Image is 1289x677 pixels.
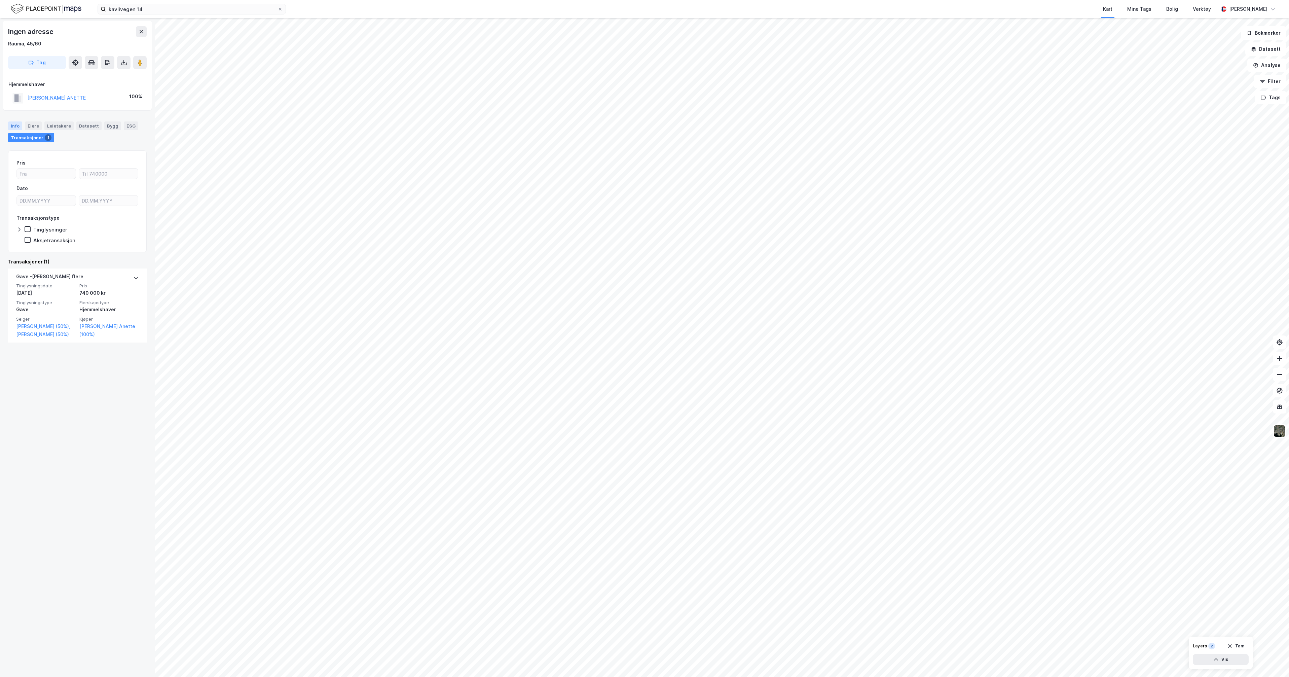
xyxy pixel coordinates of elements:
[17,195,76,206] input: DD.MM.YYYY
[16,283,75,289] span: Tinglysningsdato
[16,300,75,306] span: Tinglysningstype
[1254,75,1286,88] button: Filter
[76,121,102,130] div: Datasett
[1255,645,1289,677] div: Kontrollprogram for chat
[1208,643,1215,649] div: 2
[1241,26,1286,40] button: Bokmerker
[8,26,54,37] div: Ingen adresse
[1247,59,1286,72] button: Analyse
[79,169,138,179] input: Til 740000
[16,330,75,338] a: [PERSON_NAME] (50%)
[16,273,83,283] div: Gave - [PERSON_NAME] flere
[1103,5,1112,13] div: Kart
[16,289,75,297] div: [DATE]
[79,195,138,206] input: DD.MM.YYYY
[79,300,139,306] span: Eierskapstype
[16,316,75,322] span: Selger
[8,133,54,142] div: Transaksjoner
[129,93,142,101] div: 100%
[16,159,26,167] div: Pris
[124,121,138,130] div: ESG
[1229,5,1267,13] div: [PERSON_NAME]
[8,56,66,69] button: Tag
[104,121,121,130] div: Bygg
[8,258,147,266] div: Transaksjoner (1)
[1223,641,1249,651] button: Tøm
[16,184,28,192] div: Dato
[106,4,278,14] input: Søk på adresse, matrikkel, gårdeiere, leietakere eller personer
[1166,5,1178,13] div: Bolig
[1245,42,1286,56] button: Datasett
[1255,645,1289,677] iframe: Chat Widget
[33,237,75,244] div: Aksjetransaksjon
[79,316,139,322] span: Kjøper
[1193,5,1211,13] div: Verktøy
[44,121,74,130] div: Leietakere
[1273,425,1286,437] img: 9k=
[11,3,81,15] img: logo.f888ab2527a4732fd821a326f86c7f29.svg
[16,214,60,222] div: Transaksjonstype
[45,134,51,141] div: 1
[79,283,139,289] span: Pris
[1193,643,1207,649] div: Layers
[33,226,67,233] div: Tinglysninger
[79,322,139,338] a: [PERSON_NAME] Anette (100%)
[16,322,75,330] a: [PERSON_NAME] (50%),
[8,40,41,48] div: Rauma, 45/60
[79,289,139,297] div: 740 000 kr
[1127,5,1151,13] div: Mine Tags
[25,121,42,130] div: Eiere
[1193,654,1249,665] button: Vis
[79,306,139,314] div: Hjemmelshaver
[17,169,76,179] input: Fra
[8,80,146,88] div: Hjemmelshaver
[1255,91,1286,104] button: Tags
[16,306,75,314] div: Gave
[8,121,22,130] div: Info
